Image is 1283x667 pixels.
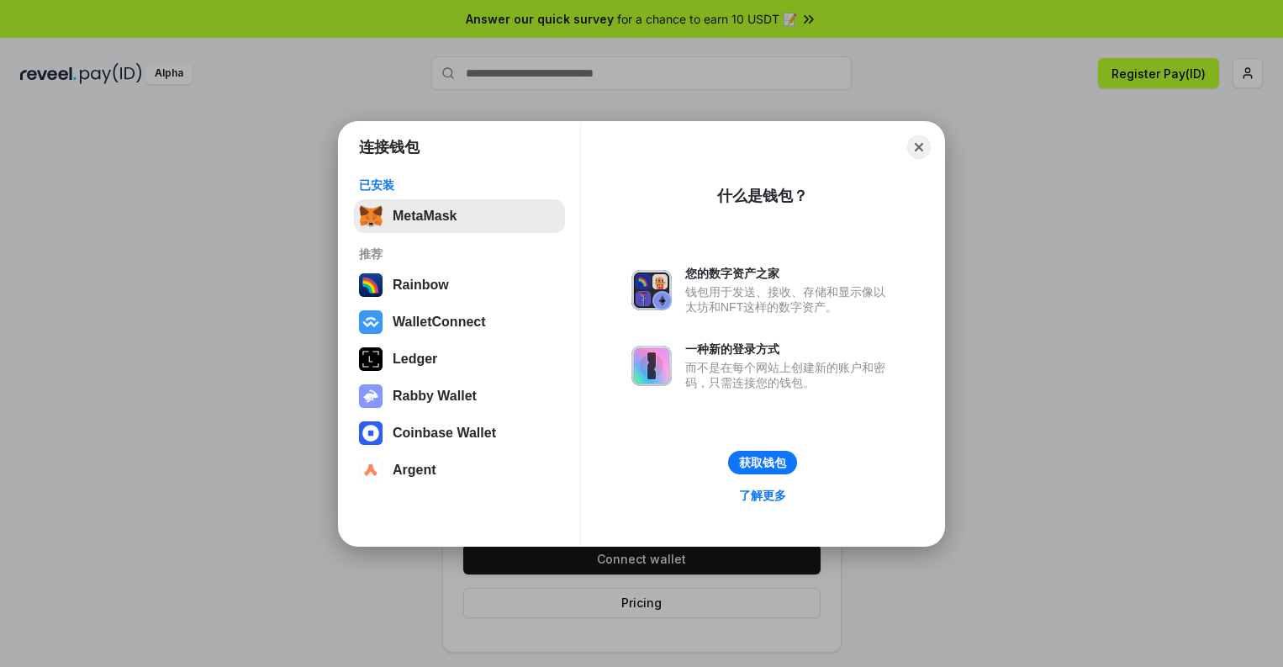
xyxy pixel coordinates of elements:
button: Argent [354,453,565,487]
button: Coinbase Wallet [354,416,565,450]
img: svg+xml,%3Csvg%20xmlns%3D%22http%3A%2F%2Fwww.w3.org%2F2000%2Fsvg%22%20fill%3D%22none%22%20viewBox... [631,270,672,310]
div: 推荐 [359,246,560,262]
button: 获取钱包 [728,451,797,474]
button: MetaMask [354,199,565,233]
div: 钱包用于发送、接收、存储和显示像以太坊和NFT这样的数字资产。 [685,284,894,315]
div: 一种新的登录方式 [685,341,894,357]
div: Argent [393,463,436,478]
button: Ledger [354,342,565,376]
div: 而不是在每个网站上创建新的账户和密码，只需连接您的钱包。 [685,360,894,390]
a: 了解更多 [729,484,796,506]
img: svg+xml,%3Csvg%20width%3D%2228%22%20height%3D%2228%22%20viewBox%3D%220%200%2028%2028%22%20fill%3D... [359,310,383,334]
div: MetaMask [393,209,457,224]
button: Rabby Wallet [354,379,565,413]
img: svg+xml,%3Csvg%20xmlns%3D%22http%3A%2F%2Fwww.w3.org%2F2000%2Fsvg%22%20fill%3D%22none%22%20viewBox... [359,384,383,408]
button: Rainbow [354,268,565,302]
div: Rabby Wallet [393,389,477,404]
div: 了解更多 [739,488,786,503]
div: 什么是钱包？ [717,186,808,206]
h1: 连接钱包 [359,137,420,157]
div: WalletConnect [393,315,486,330]
div: 获取钱包 [739,455,786,470]
div: Coinbase Wallet [393,426,496,441]
button: Close [907,135,931,159]
div: Ledger [393,352,437,367]
img: svg+xml,%3Csvg%20xmlns%3D%22http%3A%2F%2Fwww.w3.org%2F2000%2Fsvg%22%20width%3D%2228%22%20height%3... [359,347,383,371]
img: svg+xml,%3Csvg%20xmlns%3D%22http%3A%2F%2Fwww.w3.org%2F2000%2Fsvg%22%20fill%3D%22none%22%20viewBox... [631,346,672,386]
img: svg+xml,%3Csvg%20width%3D%22120%22%20height%3D%22120%22%20viewBox%3D%220%200%20120%20120%22%20fil... [359,273,383,297]
img: svg+xml,%3Csvg%20width%3D%2228%22%20height%3D%2228%22%20viewBox%3D%220%200%2028%2028%22%20fill%3D... [359,421,383,445]
div: 已安装 [359,177,560,193]
img: svg+xml,%3Csvg%20fill%3D%22none%22%20height%3D%2233%22%20viewBox%3D%220%200%2035%2033%22%20width%... [359,204,383,228]
button: WalletConnect [354,305,565,339]
img: svg+xml,%3Csvg%20width%3D%2228%22%20height%3D%2228%22%20viewBox%3D%220%200%2028%2028%22%20fill%3D... [359,458,383,482]
div: 您的数字资产之家 [685,266,894,281]
div: Rainbow [393,278,449,293]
